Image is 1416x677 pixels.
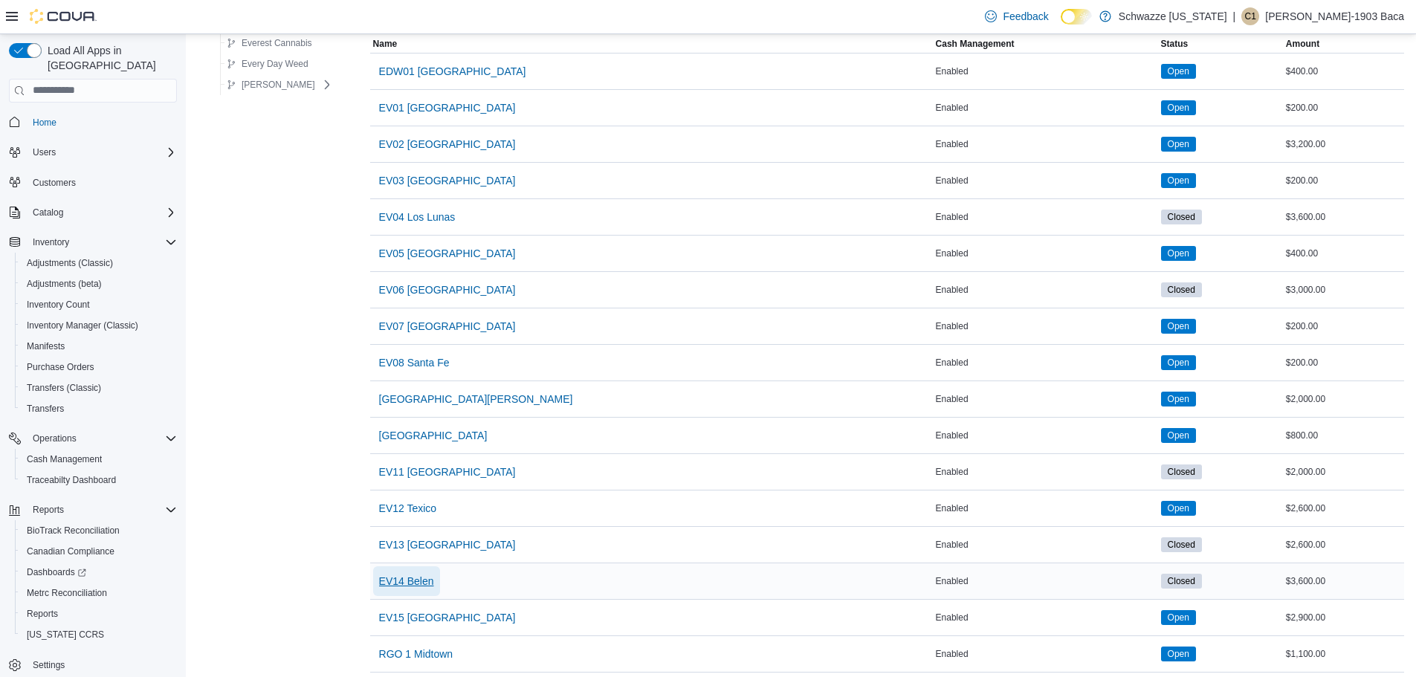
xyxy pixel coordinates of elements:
[15,470,183,490] button: Traceabilty Dashboard
[1158,35,1283,53] button: Status
[21,522,177,540] span: BioTrack Reconciliation
[1283,244,1404,262] div: $400.00
[373,493,443,523] button: EV12 Texico
[221,55,314,73] button: Every Day Weed
[936,38,1015,50] span: Cash Management
[1161,38,1189,50] span: Status
[373,348,456,378] button: EV08 Santa Fe
[1265,7,1404,25] p: [PERSON_NAME]-1903 Baca
[1168,137,1189,151] span: Open
[373,457,522,487] button: EV11 [GEOGRAPHIC_DATA]
[27,566,86,578] span: Dashboards
[27,501,177,519] span: Reports
[1168,465,1195,479] span: Closed
[27,430,83,447] button: Operations
[373,202,462,232] button: EV04 Los Lunas
[1233,7,1236,25] p: |
[1168,611,1189,624] span: Open
[27,655,177,674] span: Settings
[27,204,69,221] button: Catalog
[21,450,108,468] a: Cash Management
[933,499,1158,517] div: Enabled
[373,93,522,123] button: EV01 [GEOGRAPHIC_DATA]
[21,275,177,293] span: Adjustments (beta)
[21,522,126,540] a: BioTrack Reconciliation
[33,146,56,158] span: Users
[21,358,177,376] span: Purchase Orders
[933,281,1158,299] div: Enabled
[33,433,77,444] span: Operations
[1161,428,1196,443] span: Open
[1161,464,1202,479] span: Closed
[27,233,75,251] button: Inventory
[1283,172,1404,190] div: $200.00
[21,379,177,397] span: Transfers (Classic)
[21,400,70,418] a: Transfers
[933,208,1158,226] div: Enabled
[370,35,933,53] button: Name
[27,656,71,674] a: Settings
[15,294,183,315] button: Inventory Count
[933,62,1158,80] div: Enabled
[27,204,177,221] span: Catalog
[21,471,122,489] a: Traceabilty Dashboard
[27,403,64,415] span: Transfers
[933,35,1158,53] button: Cash Management
[15,583,183,603] button: Metrc Reconciliation
[27,114,62,132] a: Home
[33,207,63,218] span: Catalog
[373,603,522,632] button: EV15 [GEOGRAPHIC_DATA]
[27,174,82,192] a: Customers
[379,428,488,443] span: [GEOGRAPHIC_DATA]
[27,608,58,620] span: Reports
[33,504,64,516] span: Reports
[379,319,516,334] span: EV07 [GEOGRAPHIC_DATA]
[1161,246,1196,261] span: Open
[1283,390,1404,408] div: $2,000.00
[933,317,1158,335] div: Enabled
[15,315,183,336] button: Inventory Manager (Classic)
[27,299,90,311] span: Inventory Count
[15,273,183,294] button: Adjustments (beta)
[1283,135,1404,153] div: $3,200.00
[1003,9,1048,24] span: Feedback
[379,574,434,589] span: EV14 Belen
[1283,62,1404,80] div: $400.00
[1283,536,1404,554] div: $2,600.00
[933,572,1158,590] div: Enabled
[27,233,177,251] span: Inventory
[27,278,102,290] span: Adjustments (beta)
[379,246,516,261] span: EV05 [GEOGRAPHIC_DATA]
[933,244,1158,262] div: Enabled
[1168,502,1189,515] span: Open
[1168,574,1195,588] span: Closed
[15,253,183,273] button: Adjustments (Classic)
[373,566,440,596] button: EV14 Belen
[21,275,108,293] a: Adjustments (beta)
[221,76,321,94] button: [PERSON_NAME]
[1283,645,1404,663] div: $1,100.00
[1161,392,1196,406] span: Open
[42,43,177,73] span: Load All Apps in [GEOGRAPHIC_DATA]
[1168,65,1189,78] span: Open
[933,390,1158,408] div: Enabled
[1168,356,1189,369] span: Open
[21,471,177,489] span: Traceabilty Dashboard
[1161,319,1196,334] span: Open
[33,117,56,129] span: Home
[21,584,177,602] span: Metrc Reconciliation
[27,320,138,331] span: Inventory Manager (Classic)
[1161,64,1196,79] span: Open
[1168,283,1195,297] span: Closed
[1161,173,1196,188] span: Open
[21,542,120,560] a: Canadian Compliance
[27,629,104,641] span: [US_STATE] CCRS
[1286,38,1319,50] span: Amount
[933,463,1158,481] div: Enabled
[15,562,183,583] a: Dashboards
[379,210,456,224] span: EV04 Los Lunas
[379,501,437,516] span: EV12 Texico
[1283,354,1404,372] div: $200.00
[379,355,450,370] span: EV08 Santa Fe
[373,239,522,268] button: EV05 [GEOGRAPHIC_DATA]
